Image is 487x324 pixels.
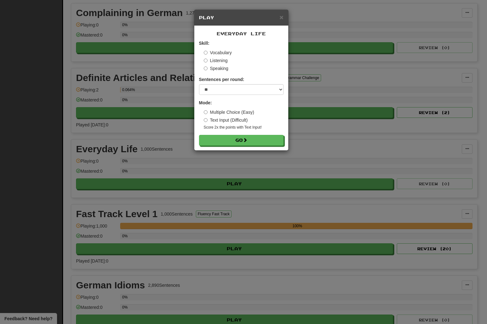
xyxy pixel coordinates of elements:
[204,67,208,70] input: Speaking
[279,14,283,20] button: Close
[204,57,228,64] label: Listening
[204,118,208,122] input: Text Input (Difficult)
[204,117,248,123] label: Text Input (Difficult)
[204,59,208,62] input: Listening
[199,41,209,46] strong: Skill:
[199,14,284,21] h5: Play
[279,14,283,21] span: ×
[199,76,244,83] label: Sentences per round:
[204,65,228,72] label: Speaking
[204,109,254,115] label: Multiple Choice (Easy)
[204,110,208,114] input: Multiple Choice (Easy)
[204,49,232,56] label: Vocabulary
[204,125,284,130] small: Score 2x the points with Text Input !
[199,135,284,146] button: Go
[199,100,212,105] strong: Mode:
[217,31,266,36] span: Everyday Life
[204,51,208,55] input: Vocabulary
